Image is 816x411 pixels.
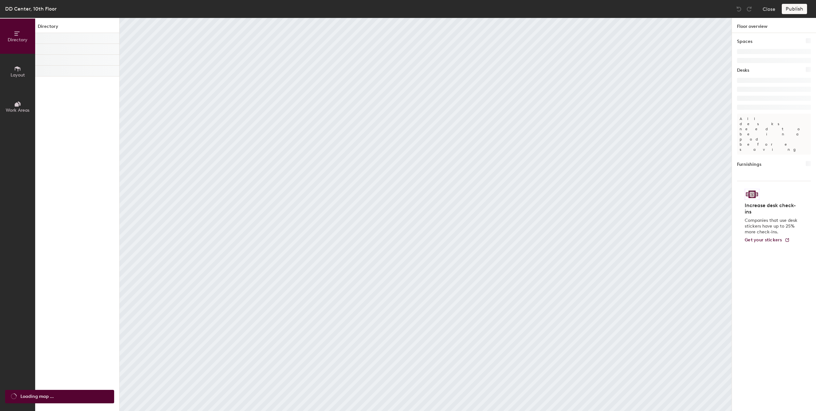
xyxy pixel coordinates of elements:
[745,237,782,243] span: Get your stickers
[11,72,25,78] span: Layout
[732,18,816,33] h1: Floor overview
[737,114,811,155] p: All desks need to be in a pod before saving
[737,67,749,74] h1: Desks
[737,161,761,168] h1: Furnishings
[745,202,799,215] h4: Increase desk check-ins
[736,6,742,12] img: Undo
[5,5,57,13] div: DD Center, 10th Floor
[745,238,790,243] a: Get your stickers
[737,38,752,45] h1: Spaces
[745,218,799,235] p: Companies that use desk stickers have up to 25% more check-ins.
[763,4,775,14] button: Close
[120,18,732,411] canvas: Map
[20,393,54,400] span: Loading map ...
[8,37,27,43] span: Directory
[745,189,759,200] img: Sticker logo
[6,108,29,113] span: Work Areas
[35,23,119,33] h1: Directory
[746,6,752,12] img: Redo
